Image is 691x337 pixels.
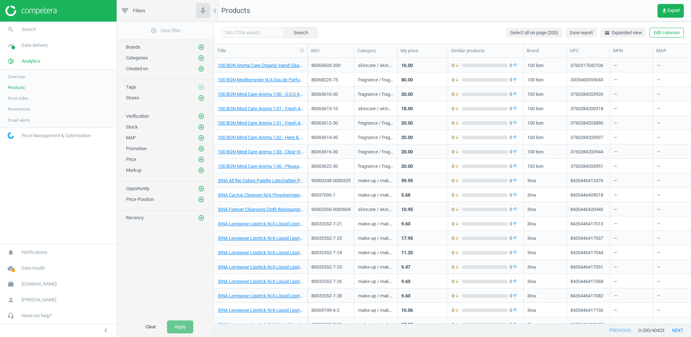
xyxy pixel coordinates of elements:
div: 3ina [527,307,536,316]
div: Title [217,48,304,54]
div: 8435446417013 [570,221,603,230]
i: arrow_downward [454,192,460,198]
div: 9.63 [401,293,410,299]
div: 5.68 [401,192,410,198]
span: 0 [452,221,462,227]
button: add_circle_outline [198,54,205,62]
span: [DOMAIN_NAME] [22,281,57,287]
i: arrow_upward [512,149,518,155]
span: Overview [8,74,25,80]
div: 20.00 [401,163,413,170]
div: 18.00 [401,105,413,112]
span: 0 [508,206,520,213]
span: 0 [508,178,520,184]
span: Opportunity [126,186,149,191]
span: 0 [452,105,462,112]
div: — [614,289,649,302]
div: SKU [311,48,351,54]
div: fragrance / fragrance total juices / fragrance eau de parfum / unisexdüfte / eau de parfum [358,77,394,86]
span: 0 [452,278,462,285]
i: arrow_upward [512,264,518,270]
div: 17.95 [401,322,413,328]
button: Clear [138,320,163,333]
i: pie_chart_outlined [4,54,18,68]
div: fragrance / fragrance ancillaries / fragrance body spray / unisexdüfte / körperspray [358,149,394,158]
div: 10.95 [401,206,413,213]
div: 8435446417044 [570,250,603,259]
div: 100 bon [527,77,543,86]
i: arrow_downward [454,178,460,184]
span: Stores [126,95,139,100]
span: 0 [452,77,462,83]
div: 80065616-30 [311,149,351,155]
i: add_circle_outline [150,27,157,34]
span: Select all on page (200) [510,30,558,36]
a: 3INA Longwear Lipstick N/A Liquid Lipstick Nr. 114 - Light brown 7 ml [218,221,304,227]
div: 8435446412476 [570,178,603,187]
div: 80065610-30 [311,91,351,98]
div: 100 bon [527,62,543,71]
div: 3ina [527,250,536,259]
div: 3ina [527,206,536,215]
i: add_circle_outline [198,55,204,61]
span: Promotions [8,106,30,112]
i: chevron_left [211,6,219,15]
div: 100 bon [527,149,543,158]
div: 3ina [527,235,536,244]
div: — [614,275,649,287]
span: Need our help? [22,313,52,319]
i: arrow_upward [512,62,518,69]
span: 0 - 200 [638,327,650,334]
div: 3ina [527,293,536,302]
div: 80.00 [401,77,413,83]
button: add_circle_outline [198,65,205,72]
i: arrow_downward [454,206,460,213]
div: 9.63 [401,278,410,285]
button: add_circle_outlineSave filter [117,23,214,38]
span: 0 [452,206,462,213]
a: 3INA Longwear Lipstick N/A Liquid Lipstick Nr. 320 - Dark coral 7 ml [218,307,304,314]
span: Price Management & Optimization [22,132,91,139]
i: arrow_upward [512,77,518,83]
div: 100 bon [527,134,543,143]
i: add_circle_outline [198,95,204,101]
i: arrow_downward [454,264,460,270]
div: — [614,232,649,244]
i: add_circle_outline [198,66,204,72]
button: add_circle_outline [198,84,205,91]
span: Search [22,26,36,33]
div: 100 bon [527,91,543,100]
div: 20.00 [401,134,413,141]
div: 100 bon [527,120,543,129]
div: 3ina [527,264,536,273]
div: 80032552-7-25 [311,264,351,270]
i: arrow_downward [454,91,460,98]
div: 8435446420440 [570,206,603,215]
div: 9.47 [401,264,410,270]
span: 0 [452,163,462,170]
button: add_circle_outline [198,44,205,51]
a: 3INA Forever Cleansing Cloth Reinigungstuch 1 Stk [218,206,304,213]
div: 8435446417082 [570,293,603,302]
span: [PERSON_NAME] [22,297,56,303]
i: arrow_upward [512,293,518,299]
span: Tags [126,84,136,90]
i: cloud_done [4,261,18,275]
i: arrow_downward [454,221,460,227]
span: 0 [508,62,520,69]
i: arrow_upward [512,250,518,256]
div: 8435446417105 [570,322,603,331]
span: 0 [452,91,462,98]
span: 0 [508,235,520,242]
button: add_circle_outline [198,185,205,192]
div: make-up / makeup total applicator / makeup all other applicator / pinselreiniger / pinselreiniger [358,192,394,201]
i: arrow_downward [454,105,460,112]
span: 0 [508,221,520,227]
div: Category [357,48,394,54]
div: fragrance / fragrance ancillaries / fragrance body spray / unisexdüfte / körperspray [358,134,394,143]
i: add_circle_outline [198,145,204,152]
div: 80032552-7-23 [311,235,351,242]
i: filter_list [121,6,129,15]
i: search [4,23,18,36]
div: 80065614-30 [311,134,351,141]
